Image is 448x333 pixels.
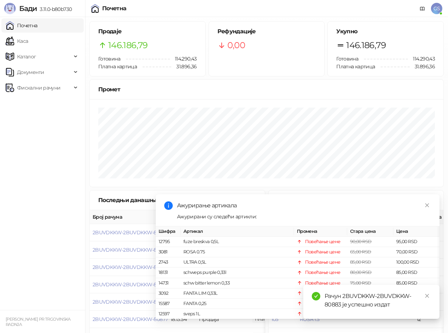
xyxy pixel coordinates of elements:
[181,237,294,247] td: fuze breskva 0,5L
[90,210,168,224] th: Број рачуна
[156,288,181,299] td: 3092
[305,269,341,276] div: Повећање цене
[37,6,72,12] span: 3.11.0-b80b730
[325,292,431,309] div: Рачун 2BUVDKKW-2BUVDKKW-80883 је успешно издат
[181,288,294,299] td: FANTA LIM 0,33L
[6,18,38,33] a: Почетна
[17,50,36,64] span: Каталог
[98,196,192,205] div: Последњи данашњи рачуни
[98,27,197,36] h5: Продаје
[171,63,197,70] span: 31.896,36
[93,316,168,322] button: 2BUVDKKW-2BUVDKKW-80877
[423,292,431,300] a: Close
[431,3,442,14] span: GS
[93,264,168,270] button: 2BUVDKKW-2BUVDKKW-80880
[410,63,435,70] span: 31.896,36
[181,309,294,319] td: sveps 1L
[393,268,439,278] td: 85,00 RSD
[6,34,28,48] a: Каса
[181,247,294,257] td: ROSA 0.75
[305,238,341,245] div: Повећање цене
[425,203,430,208] span: close
[93,229,168,236] button: 2BUVDKKW-2BUVDKKW-80882
[350,280,371,286] span: 75,00 RSD
[393,257,439,268] td: 100,00 RSD
[181,268,294,278] td: schweps purple 0,33l
[347,226,393,237] th: Стара цена
[93,299,168,305] button: 2BUVDKKW-2BUVDKKW-80878
[156,299,181,309] td: 15587
[312,292,320,300] span: check-circle
[93,247,167,253] button: 2BUVDKKW-2BUVDKKW-80881
[305,248,341,256] div: Повећање цене
[6,317,71,327] small: [PERSON_NAME] PR TRGOVINSKA RADNJA
[98,56,120,62] span: Готовина
[17,65,44,79] span: Документи
[156,226,181,237] th: Шифра
[164,201,173,210] span: info-circle
[350,259,371,265] span: 85,00 RSD
[350,270,371,275] span: 80,00 RSD
[19,4,37,13] span: Бади
[423,201,431,209] a: Close
[336,27,435,36] h5: Укупно
[93,281,168,288] button: 2BUVDKKW-2BUVDKKW-80879
[217,27,316,36] h5: Рефундације
[98,85,435,94] div: Промет
[346,39,386,52] span: 146.186,79
[177,213,431,220] div: Ажурирани су следећи артикли:
[181,299,294,309] td: FANTA 0,25
[336,56,358,62] span: Готовина
[350,239,371,244] span: 90,00 RSD
[156,237,181,247] td: 12795
[294,226,347,237] th: Промена
[393,237,439,247] td: 95,00 RSD
[156,309,181,319] td: 12597
[177,201,431,210] div: Ажурирање артикала
[181,226,294,237] th: Артикал
[425,293,430,298] span: close
[156,278,181,288] td: 14731
[393,278,439,288] td: 85,00 RSD
[156,268,181,278] td: 18131
[305,280,341,287] div: Повећање цене
[336,63,375,70] span: Платна картица
[181,257,294,268] td: ULTRA 0,5L
[102,6,127,11] div: Почетна
[417,3,428,14] a: Документација
[156,247,181,257] td: 3081
[4,3,16,14] img: Logo
[170,55,197,63] span: 114.290,43
[350,249,371,254] span: 65,00 RSD
[393,226,439,237] th: Цена
[98,63,137,70] span: Платна картица
[156,257,181,268] td: 2743
[408,55,435,63] span: 114.290,43
[181,278,294,288] td: schw bitter lemon 0,33
[108,39,148,52] span: 146.186,79
[393,247,439,257] td: 70,00 RSD
[17,81,60,95] span: Фискални рачуни
[227,39,245,52] span: 0,00
[305,259,341,266] div: Повећање цене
